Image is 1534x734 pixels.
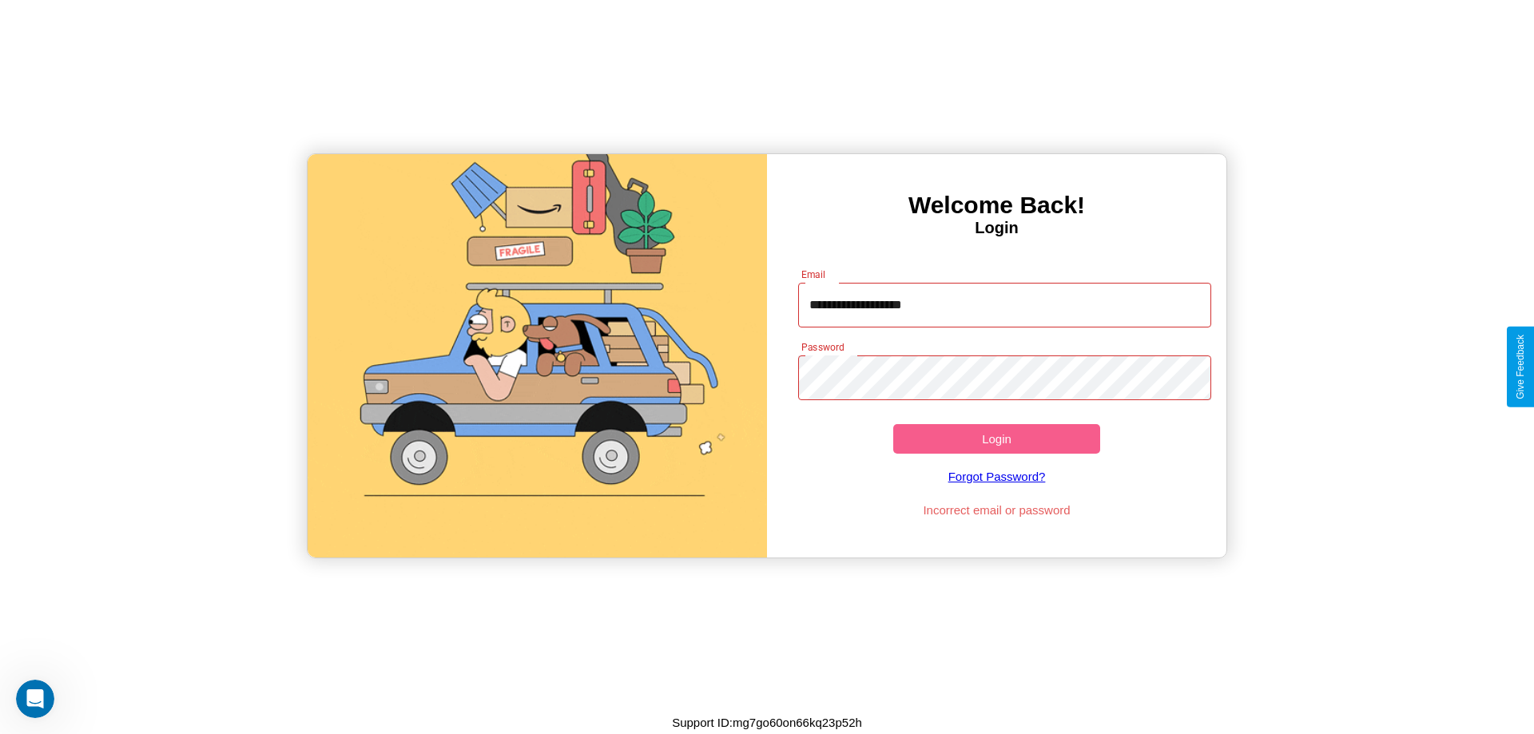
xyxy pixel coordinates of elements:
p: Incorrect email or password [790,499,1204,521]
img: gif [308,154,767,557]
a: Forgot Password? [790,454,1204,499]
label: Password [801,340,844,354]
iframe: Intercom live chat [16,680,54,718]
label: Email [801,268,826,281]
p: Support ID: mg7go60on66kq23p52h [672,712,862,733]
button: Login [893,424,1100,454]
div: Give Feedback [1515,335,1526,399]
h3: Welcome Back! [767,192,1226,219]
h4: Login [767,219,1226,237]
